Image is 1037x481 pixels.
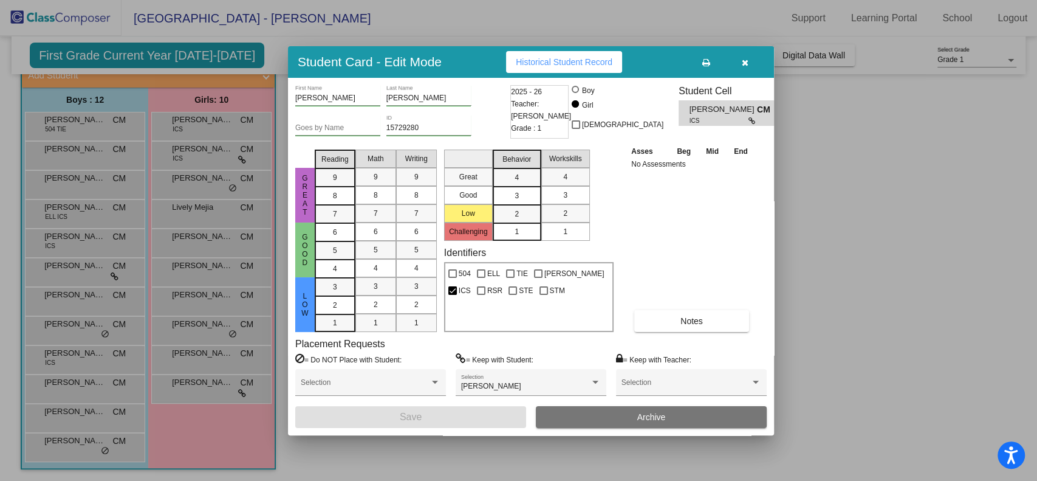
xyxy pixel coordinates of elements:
[536,406,767,428] button: Archive
[374,171,378,182] span: 9
[368,153,384,164] span: Math
[757,103,774,116] span: CM
[333,300,337,311] span: 2
[374,281,378,292] span: 3
[516,266,528,281] span: TIE
[333,227,337,238] span: 6
[519,283,533,298] span: STE
[487,283,502,298] span: RSR
[563,226,567,237] span: 1
[374,208,378,219] span: 7
[516,57,612,67] span: Historical Student Record
[506,51,622,73] button: Historical Student Record
[515,209,519,220] span: 2
[333,209,337,220] span: 7
[374,263,378,274] span: 4
[295,406,526,428] button: Save
[295,338,385,350] label: Placement Requests
[634,310,749,332] button: Notes
[515,226,519,237] span: 1
[298,54,442,69] h3: Student Card - Edit Mode
[414,226,419,237] span: 6
[690,103,757,116] span: [PERSON_NAME]
[374,190,378,201] span: 8
[405,153,428,164] span: Writing
[321,154,349,165] span: Reading
[679,85,784,97] h3: Student Cell
[400,412,422,422] span: Save
[374,226,378,237] span: 6
[414,190,419,201] span: 8
[669,145,698,158] th: Beg
[515,172,519,183] span: 4
[502,154,531,165] span: Behavior
[616,353,691,365] label: = Keep with Teacher:
[299,233,310,267] span: Good
[487,266,500,281] span: ELL
[333,263,337,274] span: 4
[414,317,419,328] span: 1
[299,292,310,317] span: Low
[333,172,337,183] span: 9
[628,145,669,158] th: Asses
[333,317,337,328] span: 1
[581,85,595,96] div: Boy
[511,98,571,122] span: Teacher: [PERSON_NAME]
[333,190,337,201] span: 8
[461,382,521,390] span: [PERSON_NAME]
[414,299,419,310] span: 2
[299,174,310,216] span: Great
[374,317,378,328] span: 1
[386,124,471,133] input: Enter ID
[414,281,419,292] span: 3
[563,190,567,201] span: 3
[544,266,604,281] span: [PERSON_NAME]
[581,100,594,111] div: Girl
[374,299,378,310] span: 2
[550,283,565,298] span: STM
[456,353,533,365] label: = Keep with Student:
[459,266,471,281] span: 504
[333,245,337,256] span: 5
[699,145,726,158] th: Mid
[414,244,419,255] span: 5
[563,208,567,219] span: 2
[444,247,486,258] label: Identifiers
[295,353,402,365] label: = Do NOT Place with Student:
[563,171,567,182] span: 4
[511,86,542,98] span: 2025 - 26
[628,158,756,170] td: No Assessments
[414,208,419,219] span: 7
[295,124,380,133] input: goes by name
[515,190,519,201] span: 3
[726,145,755,158] th: End
[637,412,666,422] span: Archive
[511,122,541,134] span: Grade : 1
[549,153,582,164] span: Workskills
[690,116,748,125] span: ICS
[374,244,378,255] span: 5
[414,171,419,182] span: 9
[459,283,471,298] span: ICS
[582,117,663,132] span: [DEMOGRAPHIC_DATA]
[680,316,703,326] span: Notes
[414,263,419,274] span: 4
[333,282,337,292] span: 3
